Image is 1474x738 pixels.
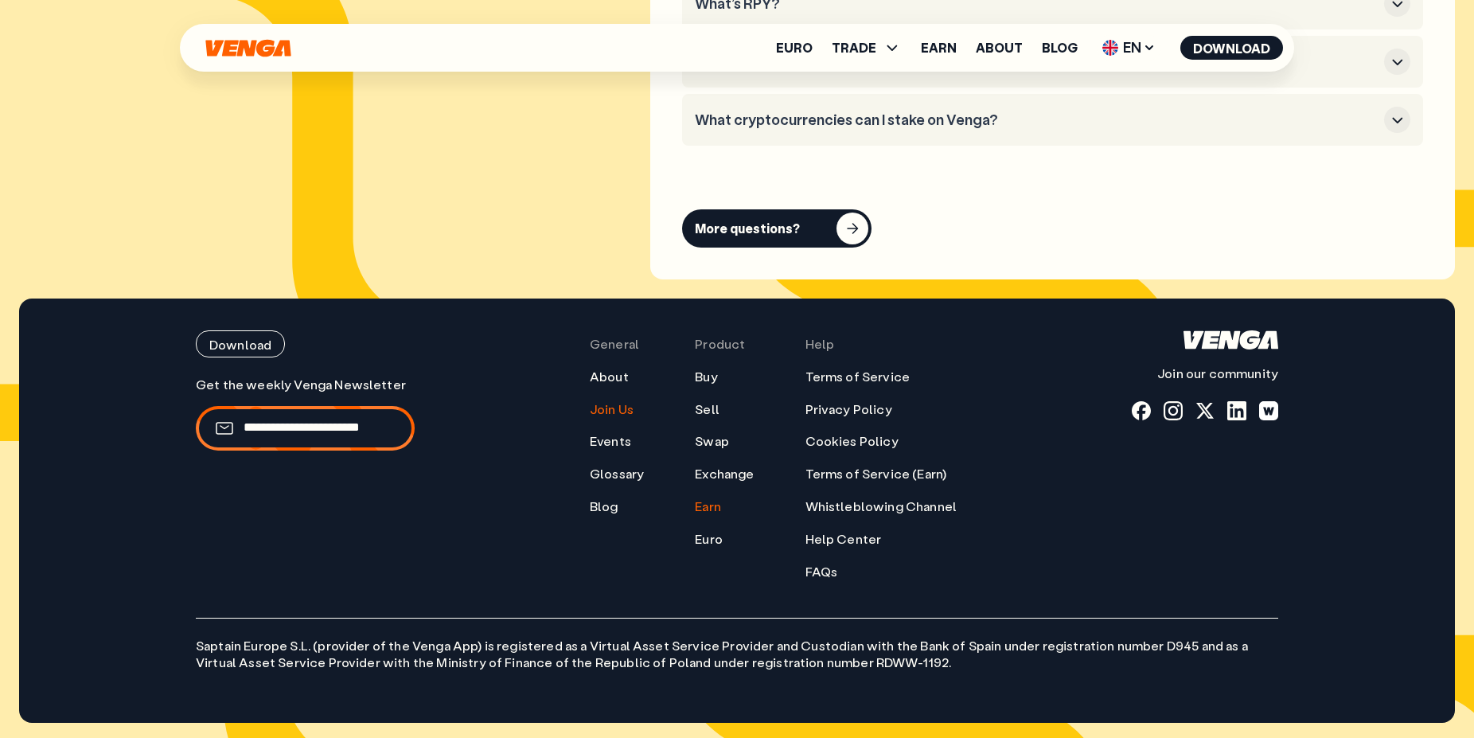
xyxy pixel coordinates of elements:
[695,531,723,548] a: Euro
[1183,330,1278,349] svg: Home
[682,209,872,248] button: More questions?
[590,466,644,482] a: Glossary
[695,466,754,482] a: Exchange
[590,336,639,353] span: General
[196,377,415,393] p: Get the weekly Venga Newsletter
[1102,40,1118,56] img: flag-uk
[695,498,721,515] a: Earn
[695,401,719,418] a: Sell
[204,39,293,57] svg: Home
[832,41,876,54] span: TRADE
[921,41,957,54] a: Earn
[695,369,717,385] a: Buy
[695,433,729,450] a: Swap
[805,369,911,385] a: Terms of Service
[1180,36,1283,60] button: Download
[196,330,285,357] button: Download
[1164,401,1183,420] a: instagram
[590,401,634,418] a: Join Us
[695,111,1378,129] h3: What cryptocurrencies can I stake on Venga?
[1132,365,1278,382] p: Join our community
[1227,401,1246,420] a: linkedin
[832,38,902,57] span: TRADE
[805,531,882,548] a: Help Center
[196,618,1278,671] p: Saptain Europe S.L. (provider of the Venga App) is registered as a Virtual Asset Service Provider...
[1097,35,1161,61] span: EN
[805,401,892,418] a: Privacy Policy
[976,41,1023,54] a: About
[695,221,800,236] div: More questions?
[590,433,631,450] a: Events
[805,498,957,515] a: Whistleblowing Channel
[590,369,629,385] a: About
[1132,401,1151,420] a: fb
[776,41,813,54] a: Euro
[1042,41,1078,54] a: Blog
[695,107,1410,133] button: What cryptocurrencies can I stake on Venga?
[805,336,835,353] span: Help
[1195,401,1215,420] a: x
[805,433,899,450] a: Cookies Policy
[1259,401,1278,420] a: warpcast
[805,466,947,482] a: Terms of Service (Earn)
[196,330,415,357] a: Download
[695,336,745,353] span: Product
[805,564,838,580] a: FAQs
[590,498,618,515] a: Blog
